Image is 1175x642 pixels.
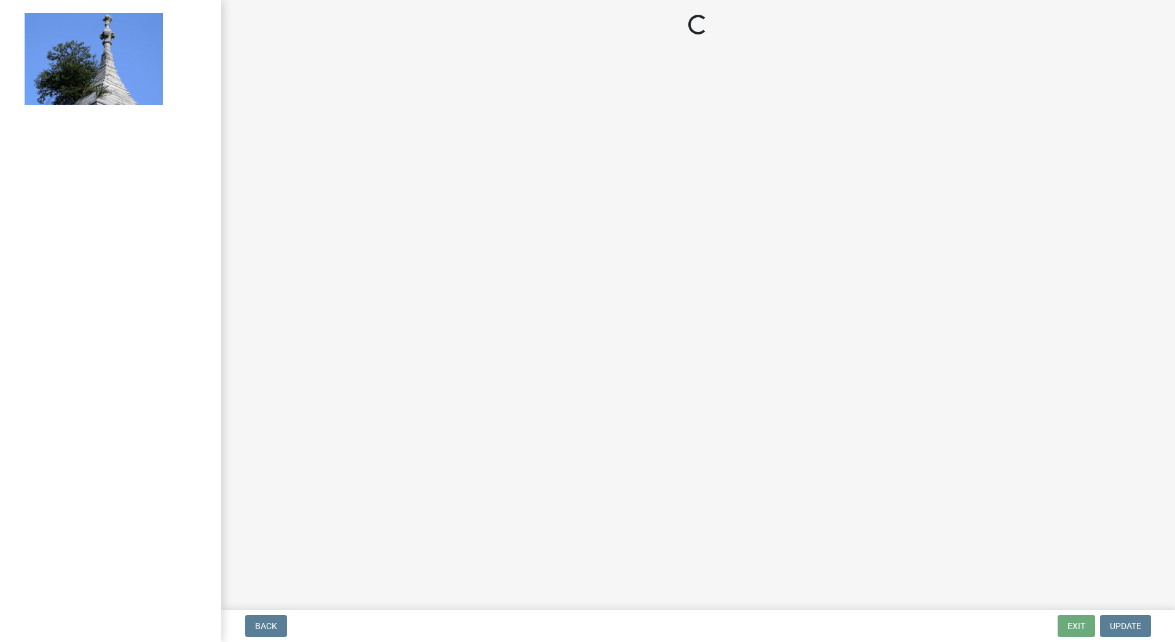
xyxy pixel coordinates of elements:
button: Back [245,615,287,637]
button: Exit [1058,615,1095,637]
img: Decatur County, Indiana [25,13,163,105]
span: Update [1110,621,1141,631]
span: Back [255,621,277,631]
button: Update [1100,615,1151,637]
